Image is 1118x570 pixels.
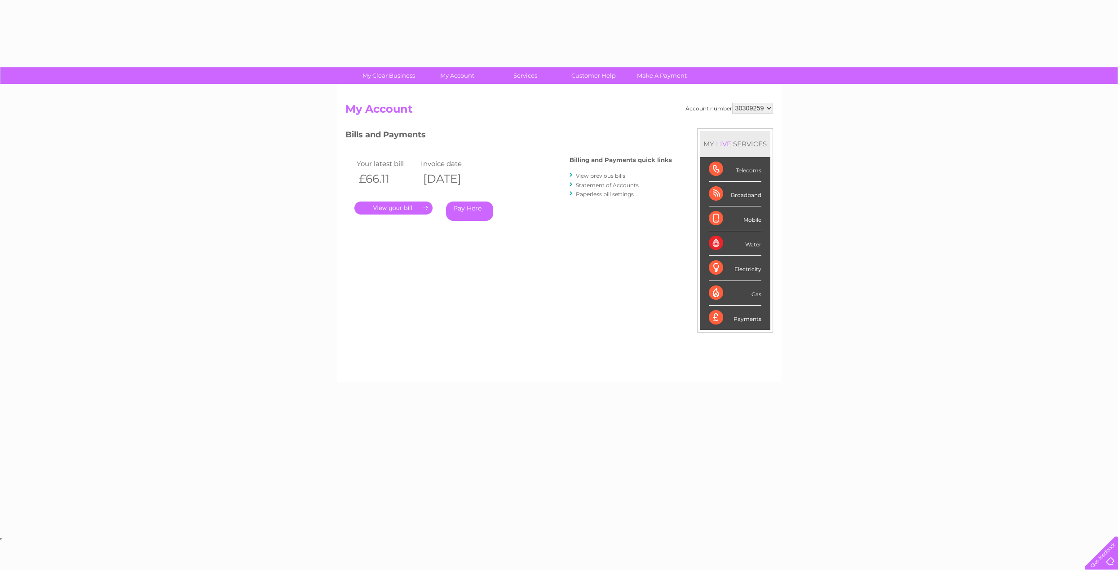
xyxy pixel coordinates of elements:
td: Your latest bill [354,158,419,170]
th: [DATE] [419,170,483,188]
h2: My Account [345,103,773,120]
a: Paperless bill settings [576,191,634,197]
a: Pay Here [446,202,493,221]
div: MY SERVICES [700,131,770,157]
div: Telecoms [709,157,761,182]
div: Broadband [709,182,761,206]
a: Customer Help [557,67,631,84]
div: Payments [709,306,761,330]
th: £66.11 [354,170,419,188]
a: Services [488,67,562,84]
div: Electricity [709,256,761,281]
div: Mobile [709,206,761,231]
div: Water [709,231,761,256]
a: My Account [420,67,494,84]
div: Gas [709,281,761,306]
a: Make A Payment [625,67,699,84]
h4: Billing and Payments quick links [570,157,672,163]
h3: Bills and Payments [345,128,672,144]
div: Account number [685,103,773,114]
div: LIVE [714,140,733,148]
a: Statement of Accounts [576,182,639,189]
a: View previous bills [576,172,625,179]
a: . [354,202,433,215]
a: My Clear Business [352,67,426,84]
td: Invoice date [419,158,483,170]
